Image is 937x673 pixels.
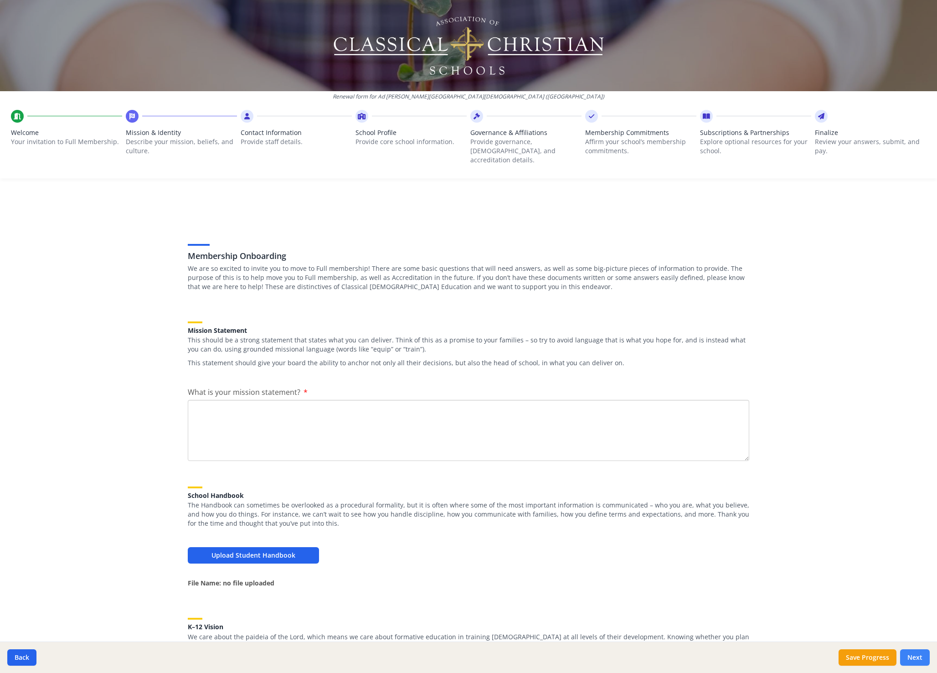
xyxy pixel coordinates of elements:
[241,128,352,137] span: Contact Information
[188,336,749,354] p: This should be a strong statement that states what you can deliver. Think of this as a promise to...
[188,632,749,651] p: We care about the paideia of the Lord, which means we care about formative education in training ...
[188,501,749,528] p: The Handbook can sometimes be overlooked as a procedural formality, but it is often where some of...
[188,579,274,587] strong: File Name: no file uploaded
[839,649,896,666] button: Save Progress
[188,264,749,291] p: We are so excited to invite you to move to Full membership! There are some basic questions that w...
[188,358,749,368] p: This statement should give your board the ability to anchor not only all their decisions, but als...
[585,128,696,137] span: Membership Commitments
[815,137,926,155] p: Review your answers, submit, and pay.
[126,137,237,155] p: Describe your mission, beliefs, and culture.
[11,128,122,137] span: Welcome
[188,249,749,262] h3: Membership Onboarding
[815,128,926,137] span: Finalize
[188,327,749,334] h5: Mission Statement
[332,14,605,78] img: Logo
[355,128,467,137] span: School Profile
[355,137,467,146] p: Provide core school information.
[126,128,237,137] span: Mission & Identity
[188,547,319,564] button: Upload Student Handbook
[700,128,811,137] span: Subscriptions & Partnerships
[900,649,930,666] button: Next
[700,137,811,155] p: Explore optional resources for your school.
[188,387,300,397] span: What is your mission statement?
[470,137,582,165] p: Provide governance, [DEMOGRAPHIC_DATA], and accreditation details.
[470,128,582,137] span: Governance & Affiliations
[7,649,36,666] button: Back
[241,137,352,146] p: Provide staff details.
[188,623,749,630] h5: K–12 Vision
[11,137,122,146] p: Your invitation to Full Membership.
[585,137,696,155] p: Affirm your school’s membership commitments.
[188,492,749,499] h5: School Handbook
